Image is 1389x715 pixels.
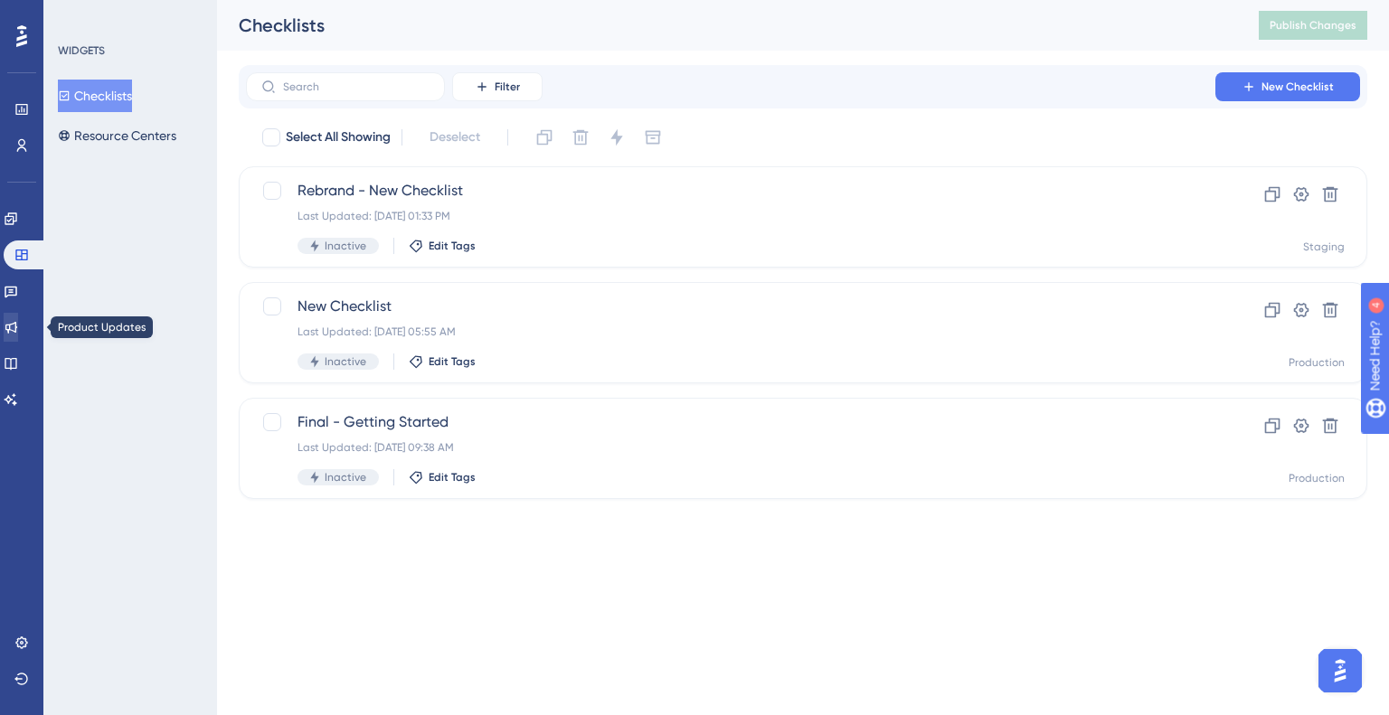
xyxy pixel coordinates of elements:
[413,121,496,154] button: Deselect
[1261,80,1334,94] span: New Checklist
[1313,644,1367,698] iframe: UserGuiding AI Assistant Launcher
[58,43,105,58] div: WIDGETS
[430,127,480,148] span: Deselect
[429,239,476,253] span: Edit Tags
[409,470,476,485] button: Edit Tags
[298,411,1164,433] span: Final - Getting Started
[58,119,176,152] button: Resource Centers
[286,127,391,148] span: Select All Showing
[58,80,132,112] button: Checklists
[298,180,1164,202] span: Rebrand - New Checklist
[429,470,476,485] span: Edit Tags
[452,72,543,101] button: Filter
[495,80,520,94] span: Filter
[298,440,1164,455] div: Last Updated: [DATE] 09:38 AM
[298,325,1164,339] div: Last Updated: [DATE] 05:55 AM
[1303,240,1345,254] div: Staging
[1289,355,1345,370] div: Production
[1270,18,1356,33] span: Publish Changes
[1259,11,1367,40] button: Publish Changes
[126,9,131,24] div: 4
[429,354,476,369] span: Edit Tags
[409,354,476,369] button: Edit Tags
[1215,72,1360,101] button: New Checklist
[298,209,1164,223] div: Last Updated: [DATE] 01:33 PM
[298,296,1164,317] span: New Checklist
[325,239,366,253] span: Inactive
[325,354,366,369] span: Inactive
[283,80,430,93] input: Search
[239,13,1214,38] div: Checklists
[43,5,113,26] span: Need Help?
[409,239,476,253] button: Edit Tags
[325,470,366,485] span: Inactive
[1289,471,1345,485] div: Production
